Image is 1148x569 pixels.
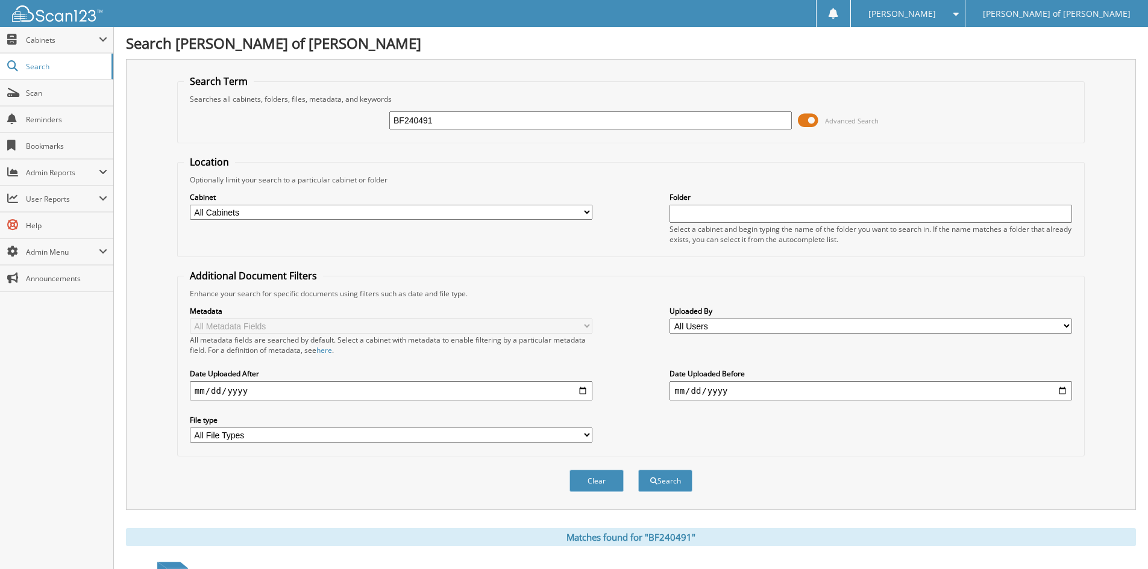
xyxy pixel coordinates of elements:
label: Date Uploaded After [190,368,592,379]
span: Search [26,61,105,72]
div: Select a cabinet and begin typing the name of the folder you want to search in. If the name match... [670,224,1072,244]
legend: Search Term [184,75,254,88]
span: Advanced Search [825,116,879,125]
button: Clear [569,470,624,492]
div: Matches found for "BF240491" [126,528,1136,546]
label: Metadata [190,306,592,316]
div: Searches all cabinets, folders, files, metadata, and keywords [184,94,1078,104]
input: end [670,381,1072,400]
span: Scan [26,88,107,98]
h1: Search [PERSON_NAME] of [PERSON_NAME] [126,33,1136,53]
legend: Additional Document Filters [184,269,323,282]
label: Cabinet [190,192,592,202]
div: Enhance your search for specific documents using filters such as date and file type. [184,288,1078,299]
span: [PERSON_NAME] of [PERSON_NAME] [983,10,1131,17]
div: Optionally limit your search to a particular cabinet or folder [184,175,1078,185]
img: scan123-logo-white.svg [12,5,102,22]
button: Search [638,470,692,492]
span: Bookmarks [26,141,107,151]
label: Date Uploaded Before [670,368,1072,379]
span: Admin Menu [26,247,99,257]
div: All metadata fields are searched by default. Select a cabinet with metadata to enable filtering b... [190,335,592,355]
legend: Location [184,155,235,169]
span: Reminders [26,114,107,125]
input: start [190,381,592,400]
span: User Reports [26,194,99,204]
span: Announcements [26,273,107,284]
span: [PERSON_NAME] [868,10,936,17]
label: File type [190,415,592,425]
span: Admin Reports [26,167,99,178]
label: Folder [670,192,1072,202]
span: Cabinets [26,35,99,45]
a: here [316,345,332,355]
label: Uploaded By [670,306,1072,316]
span: Help [26,220,107,231]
